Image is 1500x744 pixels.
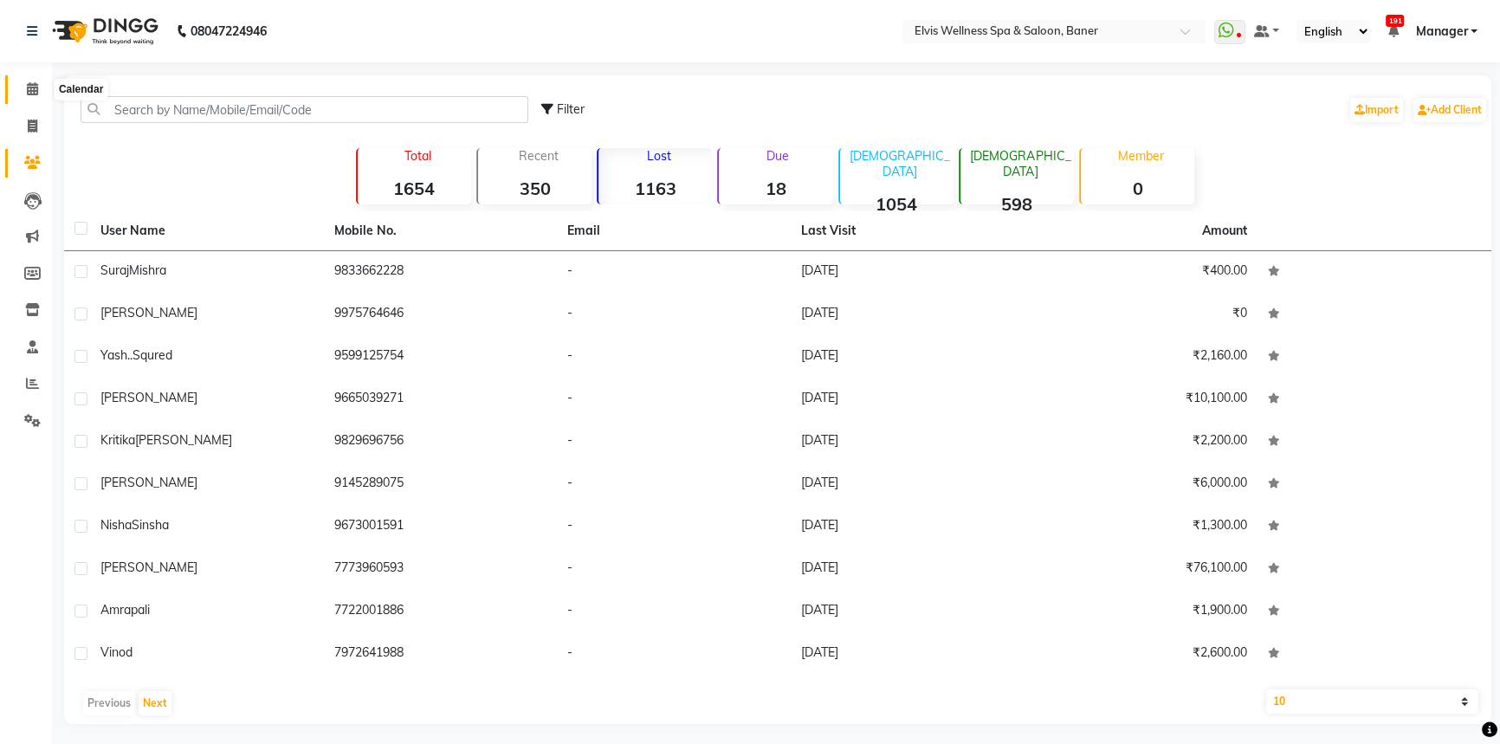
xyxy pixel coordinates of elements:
[100,305,197,320] span: [PERSON_NAME]
[55,80,107,100] div: Calendar
[557,506,791,548] td: -
[1350,98,1403,122] a: Import
[324,251,558,294] td: 9833662228
[791,251,1025,294] td: [DATE]
[324,211,558,251] th: Mobile No.
[791,591,1025,633] td: [DATE]
[324,591,558,633] td: 7722001886
[557,101,585,117] span: Filter
[324,336,558,378] td: 9599125754
[90,211,324,251] th: User Name
[1386,15,1404,27] span: 191
[44,7,163,55] img: logo
[133,347,172,363] span: squred
[100,644,133,660] span: Vinod
[1415,23,1467,41] span: Manager
[791,548,1025,591] td: [DATE]
[719,178,832,199] strong: 18
[1025,591,1258,633] td: ₹1,900.00
[324,506,558,548] td: 9673001591
[129,262,166,278] span: Mishra
[100,390,197,405] span: [PERSON_NAME]
[100,517,132,533] span: Nisha
[324,633,558,676] td: 7972641988
[557,378,791,421] td: -
[365,148,471,164] p: Total
[100,347,133,363] span: Yash..
[557,294,791,336] td: -
[791,211,1025,251] th: Last Visit
[598,178,712,199] strong: 1163
[1025,463,1258,506] td: ₹6,000.00
[605,148,712,164] p: Lost
[557,633,791,676] td: -
[1025,633,1258,676] td: ₹2,600.00
[324,294,558,336] td: 9975764646
[191,7,267,55] b: 08047224946
[1025,548,1258,591] td: ₹76,100.00
[1413,98,1486,122] a: Add Client
[557,251,791,294] td: -
[324,378,558,421] td: 9665039271
[324,548,558,591] td: 7773960593
[557,336,791,378] td: -
[478,178,592,199] strong: 350
[100,432,135,448] span: Kritika
[557,548,791,591] td: -
[840,193,954,215] strong: 1054
[1081,178,1194,199] strong: 0
[1025,378,1258,421] td: ₹10,100.00
[1025,251,1258,294] td: ₹400.00
[791,336,1025,378] td: [DATE]
[557,421,791,463] td: -
[132,517,169,533] span: Sinsha
[135,432,232,448] span: [PERSON_NAME]
[1025,336,1258,378] td: ₹2,160.00
[1192,211,1258,250] th: Amount
[485,148,592,164] p: Recent
[847,148,954,179] p: [DEMOGRAPHIC_DATA]
[791,633,1025,676] td: [DATE]
[791,506,1025,548] td: [DATE]
[1088,148,1194,164] p: Member
[722,148,832,164] p: Due
[324,463,558,506] td: 9145289075
[100,602,150,618] span: Amrapali
[1387,23,1398,39] a: 191
[100,262,129,278] span: Suraj
[791,378,1025,421] td: [DATE]
[967,148,1074,179] p: [DEMOGRAPHIC_DATA]
[557,463,791,506] td: -
[1025,294,1258,336] td: ₹0
[100,475,197,490] span: [PERSON_NAME]
[324,421,558,463] td: 9829696756
[139,691,171,715] button: Next
[791,421,1025,463] td: [DATE]
[1025,506,1258,548] td: ₹1,300.00
[557,591,791,633] td: -
[791,294,1025,336] td: [DATE]
[791,463,1025,506] td: [DATE]
[358,178,471,199] strong: 1654
[1025,421,1258,463] td: ₹2,200.00
[960,193,1074,215] strong: 598
[557,211,791,251] th: Email
[100,560,197,575] span: [PERSON_NAME]
[81,96,528,123] input: Search by Name/Mobile/Email/Code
